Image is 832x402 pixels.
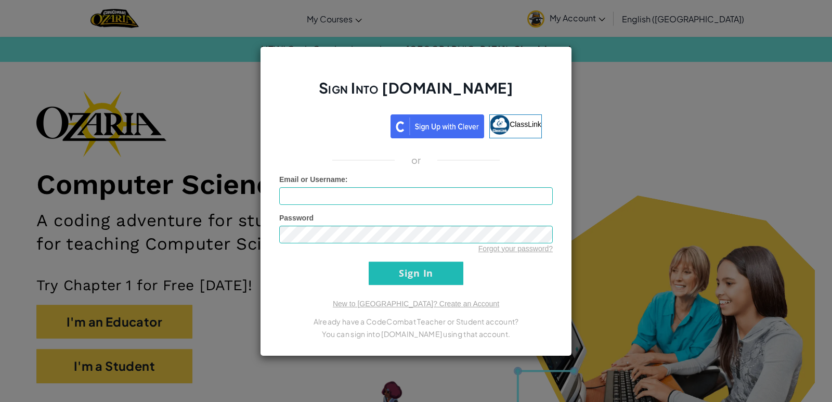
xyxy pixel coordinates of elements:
input: Sign In [369,262,463,285]
img: clever_sso_button@2x.png [391,114,484,138]
span: Email or Username [279,175,345,184]
p: or [411,154,421,166]
span: Password [279,214,314,222]
h2: Sign Into [DOMAIN_NAME] [279,78,553,108]
label: : [279,174,348,185]
a: Forgot your password? [478,244,553,253]
a: New to [GEOGRAPHIC_DATA]? Create an Account [333,300,499,308]
p: Already have a CodeCombat Teacher or Student account? [279,315,553,328]
p: You can sign into [DOMAIN_NAME] using that account. [279,328,553,340]
span: ClassLink [510,120,541,128]
img: classlink-logo-small.png [490,115,510,135]
iframe: Sign in with Google Button [285,113,391,136]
